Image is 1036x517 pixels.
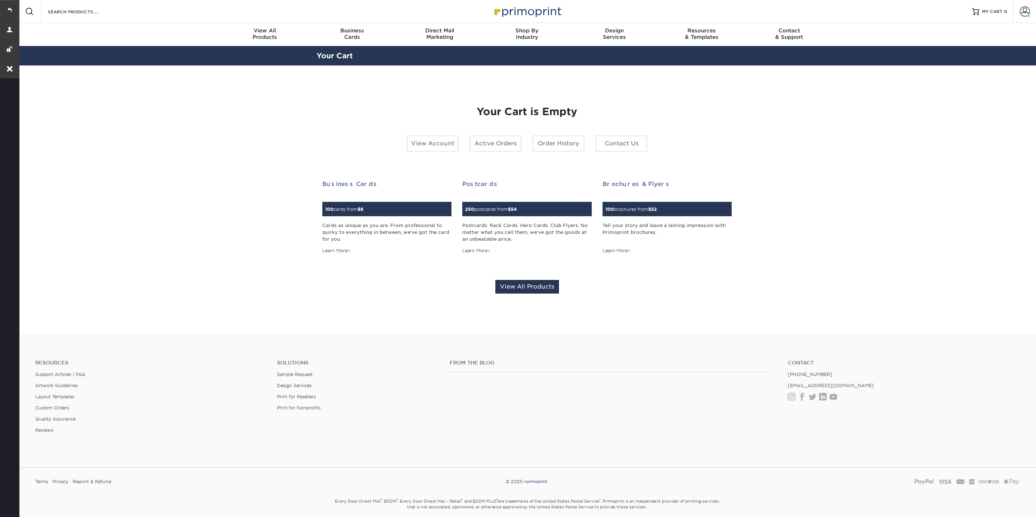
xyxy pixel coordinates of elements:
[1004,9,1007,14] span: 0
[745,23,833,46] a: Contact& Support
[745,27,833,34] span: Contact
[788,372,832,377] a: [PHONE_NUMBER]
[603,222,732,243] div: Tell your story and leave a lasting impression with Primoprint brochures.
[322,106,732,118] h1: Your Cart is Empty
[603,198,603,198] img: Brochures & Flyers
[309,27,396,40] div: Cards
[360,207,363,212] span: 8
[35,476,48,487] a: Terms
[35,383,78,388] a: Artwork Guidelines
[322,222,451,243] div: Cards as unique as you are. From professional to quirky to everything in between, we've got the c...
[605,207,657,212] small: brochures from
[658,27,745,34] span: Resources
[788,360,1019,366] a: Contact
[309,23,396,46] a: BusinessCards
[221,23,309,46] a: View AllProducts
[571,27,658,40] div: Services
[603,181,732,187] h2: Brochures & Flyers
[396,498,397,502] sup: ®
[73,476,111,487] a: Reprint & Refund
[469,135,522,152] a: Active Orders
[35,416,76,422] a: Quality Assurance
[396,23,483,46] a: Direct MailMarketing
[35,394,74,399] a: Layout Templates
[396,27,483,34] span: Direct Mail
[465,207,474,212] span: 250
[745,27,833,40] div: & Support
[495,280,559,294] a: View All Products
[571,27,658,34] span: Design
[532,135,585,152] a: Order History
[658,27,745,40] div: & Templates
[358,207,360,212] span: $
[483,23,571,46] a: Shop ByIndustry
[47,7,117,16] input: SEARCH PRODUCTS.....
[325,207,333,212] span: 100
[406,135,459,152] a: View Account
[508,207,511,212] span: $
[982,9,1003,15] span: MY CART
[462,248,491,254] div: Learn More
[322,181,451,254] a: Business Cards 100cards from$8 Cards as unique as you are. From professional to quirky to everyth...
[277,394,316,399] a: Print for Resellers
[317,51,353,60] a: Your Cart
[35,427,53,433] a: Reviews
[595,135,647,152] a: Contact Us
[605,207,614,212] span: 100
[523,479,548,484] img: Primoprint
[35,405,69,411] a: Custom Orders
[221,27,309,34] span: View All
[309,27,396,34] span: Business
[461,498,462,502] sup: ®
[53,476,68,487] a: Privacy
[788,383,874,388] a: [EMAIL_ADDRESS][DOMAIN_NAME]
[277,372,313,377] a: Sample Request
[322,198,323,198] img: Business Cards
[497,498,498,502] sup: ®
[361,476,692,487] div: © 2025
[511,207,517,212] span: 54
[396,27,483,40] div: Marketing
[462,181,591,254] a: Postcards 250postcards from$54 Postcards. Rack Cards. Hero Cards. Club Flyers. No matter what you...
[381,498,382,502] sup: ®
[603,248,631,254] div: Learn More
[599,498,600,502] sup: ®
[325,207,363,212] small: cards from
[648,207,651,212] span: $
[322,181,451,187] h2: Business Cards
[483,27,571,34] span: Shop By
[651,207,657,212] span: 52
[483,27,571,40] div: Industry
[603,181,732,254] a: Brochures & Flyers 100brochures from$52 Tell your story and leave a lasting impression with Primo...
[462,222,591,243] div: Postcards. Rack Cards. Hero Cards. Club Flyers. No matter what you call them, we've got the goods...
[658,23,745,46] a: Resources& Templates
[491,4,563,19] img: Primoprint
[35,360,266,366] h4: Resources
[221,27,309,40] div: Products
[35,372,85,377] a: Support Articles | FAQ
[450,360,769,366] h4: From the Blog
[277,383,312,388] a: Design Services
[465,207,517,212] small: postcards from
[462,181,591,187] h2: Postcards
[277,360,439,366] h4: Solutions
[571,23,658,46] a: DesignServices
[277,405,321,411] a: Print for Nonprofits
[322,248,351,254] div: Learn More
[462,198,463,198] img: Postcards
